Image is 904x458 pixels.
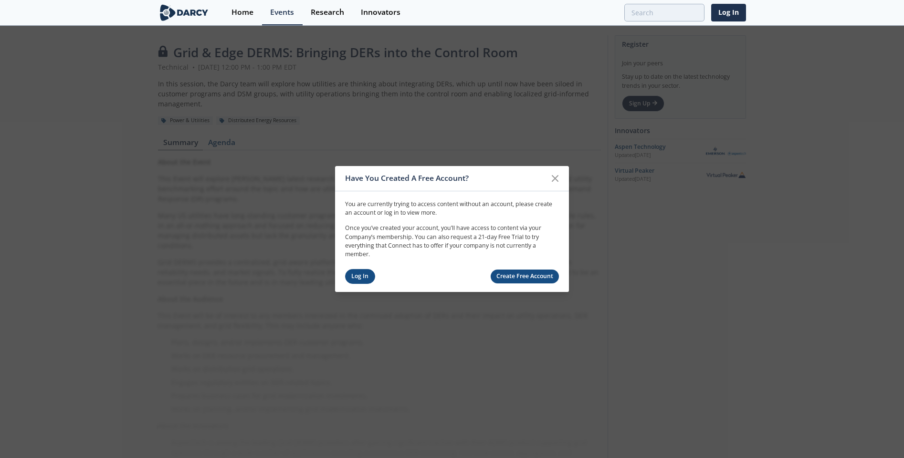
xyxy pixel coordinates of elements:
[624,4,704,21] input: Advanced Search
[345,269,375,284] a: Log In
[345,169,546,187] div: Have You Created A Free Account?
[231,9,253,16] div: Home
[345,224,559,259] p: Once you’ve created your account, you’ll have access to content via your Company’s membership. Yo...
[711,4,746,21] a: Log In
[361,9,400,16] div: Innovators
[158,4,210,21] img: logo-wide.svg
[270,9,294,16] div: Events
[345,199,559,217] p: You are currently trying to access content without an account, please create an account or log in...
[311,9,344,16] div: Research
[491,270,559,283] a: Create Free Account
